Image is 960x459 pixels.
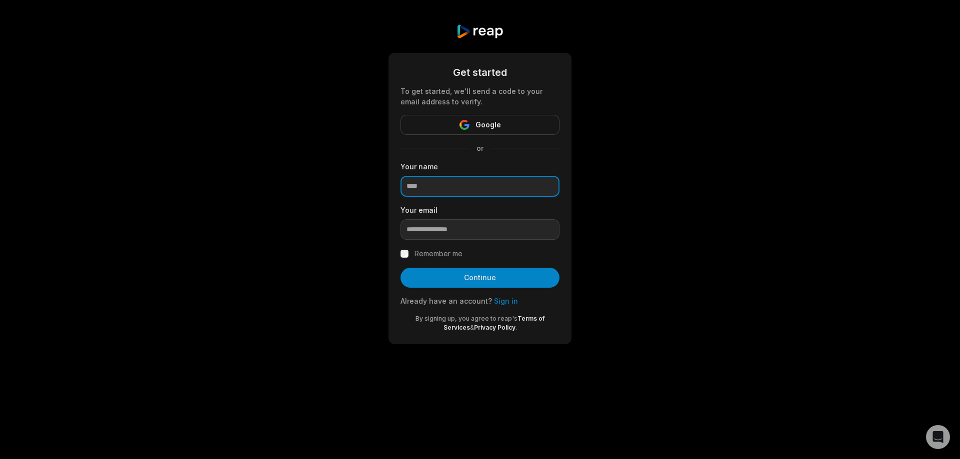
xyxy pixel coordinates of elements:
[400,65,559,80] div: Get started
[400,205,559,215] label: Your email
[400,297,492,305] span: Already have an account?
[400,268,559,288] button: Continue
[400,161,559,172] label: Your name
[494,297,518,305] a: Sign in
[470,324,474,331] span: &
[400,86,559,107] div: To get started, we'll send a code to your email address to verify.
[515,324,517,331] span: .
[474,324,515,331] a: Privacy Policy
[468,143,491,153] span: or
[414,248,462,260] label: Remember me
[415,315,517,322] span: By signing up, you agree to reap's
[926,425,950,449] div: Open Intercom Messenger
[400,115,559,135] button: Google
[475,119,501,131] span: Google
[456,24,503,39] img: reap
